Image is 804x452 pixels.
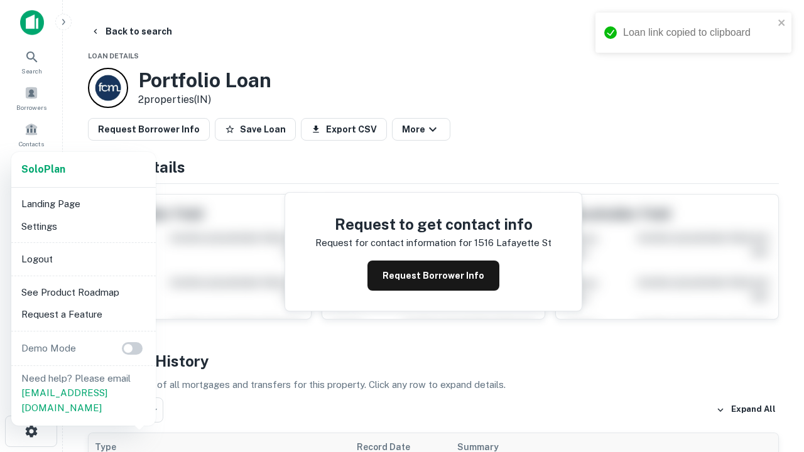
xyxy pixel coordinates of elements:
[741,352,804,412] iframe: Chat Widget
[16,303,151,326] li: Request a Feature
[21,371,146,416] p: Need help? Please email
[16,193,151,215] li: Landing Page
[778,18,786,30] button: close
[16,215,151,238] li: Settings
[16,248,151,271] li: Logout
[16,341,81,356] p: Demo Mode
[21,162,65,177] a: SoloPlan
[623,25,774,40] div: Loan link copied to clipboard
[21,163,65,175] strong: Solo Plan
[21,387,107,413] a: [EMAIL_ADDRESS][DOMAIN_NAME]
[16,281,151,304] li: See Product Roadmap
